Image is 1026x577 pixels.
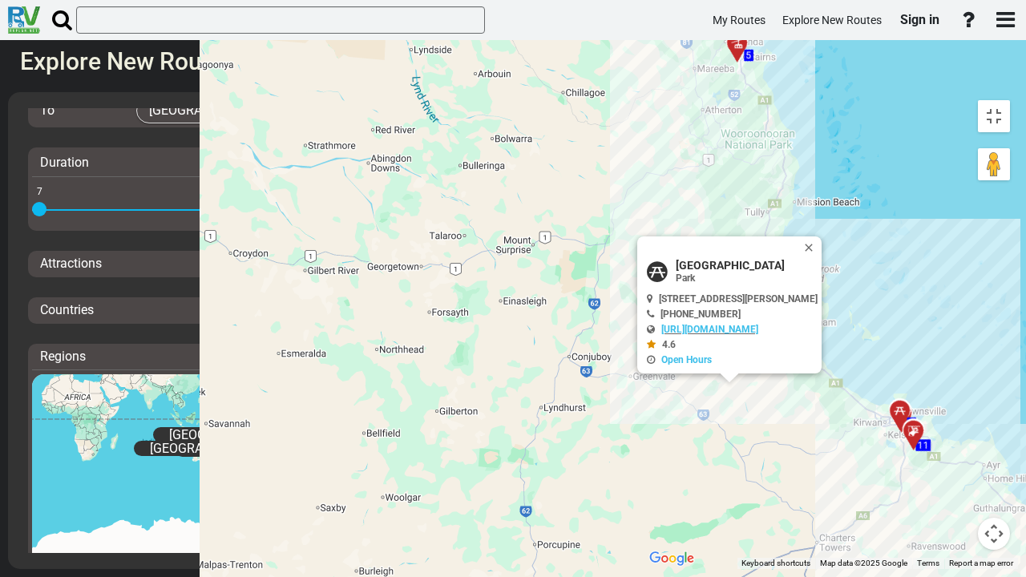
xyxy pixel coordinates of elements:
a: Open Hours [661,355,712,366]
a: Explore New Routes [775,5,889,36]
div: Duration [32,154,281,172]
a: [URL][DOMAIN_NAME] [661,325,758,336]
span: [PHONE_NUMBER] [660,309,741,321]
button: Close [802,237,822,260]
span: 7 [34,184,45,200]
span: [STREET_ADDRESS][PERSON_NAME] [659,294,818,305]
span: Sign in [900,12,939,27]
span: Attractions [40,256,102,271]
input: Select [137,99,240,123]
span: My Routes [713,14,765,26]
div: Attractions [32,255,281,273]
span: Regions [40,349,86,364]
span: [GEOGRAPHIC_DATA] [150,441,271,456]
button: Map camera controls [978,518,1010,550]
span: Explore New Routes [782,14,882,26]
div: Countries [32,301,281,320]
span: 4.6 [662,340,676,351]
span: [GEOGRAPHIC_DATA] [169,428,290,443]
h2: Explore New Routes [20,48,868,75]
a: My Routes [705,5,773,36]
a: Sign in [893,3,947,37]
img: RvPlanetLogo.png [8,6,40,34]
span: [GEOGRAPHIC_DATA] [676,260,818,272]
div: Regions [32,348,281,366]
span: Park [676,273,695,284]
span: To [40,103,55,118]
span: 11 [918,440,929,451]
span: Countries [40,302,94,317]
span: Duration [40,155,89,170]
